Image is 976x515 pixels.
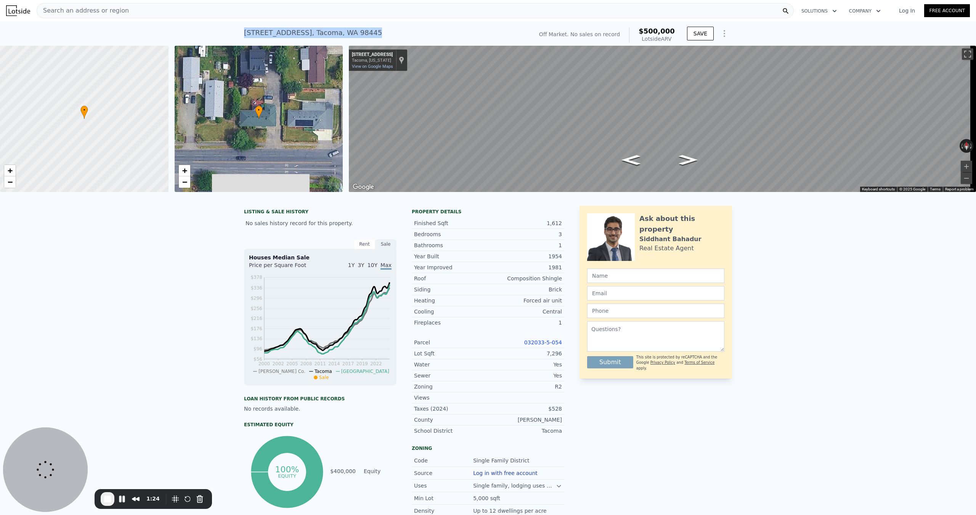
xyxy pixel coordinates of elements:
[255,106,263,119] div: •
[963,139,970,153] button: Reset the view
[414,372,488,379] div: Sewer
[258,361,270,366] tspan: 2000
[348,262,355,268] span: 1Y
[890,7,924,14] a: Log In
[272,361,284,366] tspan: 2002
[182,166,187,175] span: +
[179,176,190,188] a: Zoom out
[488,242,562,249] div: 1
[488,405,562,413] div: $528
[717,26,732,41] button: Show Options
[250,296,262,301] tspan: $296
[488,372,562,379] div: Yes
[275,465,299,474] tspan: 100%
[249,261,320,273] div: Price per Square Foot
[488,286,562,293] div: Brick
[4,165,16,176] a: Zoom in
[636,355,724,371] div: This site is protected by reCAPTCHA and the Google and apply.
[414,507,473,515] div: Density
[351,182,376,192] img: Google
[414,319,488,326] div: Fireplaces
[6,5,30,16] img: Lotside
[314,361,326,366] tspan: 2011
[412,445,564,451] div: Zoning
[614,153,649,167] path: Go West, E 84th St
[414,308,488,315] div: Cooling
[80,106,88,119] div: •
[945,187,974,191] a: Report a problem
[244,396,396,402] div: Loan history from public records
[244,216,396,230] div: No sales history record for this property.
[524,339,562,345] a: 032033-5-054
[414,361,488,368] div: Water
[341,369,389,374] span: [GEOGRAPHIC_DATA]
[8,177,13,187] span: −
[639,235,701,244] div: Siddhant Bahadur
[37,6,129,15] span: Search an address or region
[488,264,562,271] div: 1981
[250,316,262,321] tspan: $216
[254,357,262,362] tspan: $56
[370,361,382,366] tspan: 2022
[342,361,354,366] tspan: 2017
[244,209,396,216] div: LISTING & SALE HISTORY
[488,297,562,304] div: Forced air unit
[587,269,724,283] input: Name
[4,176,16,188] a: Zoom out
[414,219,488,227] div: Finished Sqft
[315,369,332,374] span: Tacoma
[250,285,262,291] tspan: $336
[488,219,562,227] div: 1,612
[473,470,538,476] button: Log in with free account
[352,52,393,58] div: [STREET_ADDRESS]
[414,242,488,249] div: Bathrooms
[254,346,262,352] tspan: $96
[356,361,368,366] tspan: 2019
[182,177,187,187] span: −
[970,139,974,153] button: Rotate clockwise
[286,361,298,366] tspan: 2005
[414,253,488,260] div: Year Built
[962,48,973,60] button: Toggle fullscreen view
[473,507,548,515] div: Up to 12 dwellings per acre
[488,361,562,368] div: Yes
[300,361,312,366] tspan: 2008
[352,64,393,69] a: View on Google Maps
[639,244,694,253] div: Real Estate Agent
[960,139,964,153] button: Rotate counterclockwise
[414,416,488,424] div: County
[488,275,562,282] div: Composition Shingle
[843,4,887,18] button: Company
[250,336,262,341] tspan: $136
[354,239,375,249] div: Rent
[414,482,473,489] div: Uses
[961,173,972,184] button: Zoom out
[488,383,562,390] div: R2
[380,262,392,270] span: Max
[899,187,925,191] span: © 2025 Google
[539,30,620,38] div: Off Market. No sales on record
[249,254,392,261] div: Houses Median Sale
[8,166,13,175] span: +
[488,319,562,326] div: 1
[650,360,675,365] a: Privacy Policy
[587,304,724,318] input: Phone
[414,339,488,346] div: Parcel
[351,182,376,192] a: Open this area in Google Maps (opens a new window)
[473,494,502,502] div: 5,000 sqft
[414,469,473,477] div: Source
[414,264,488,271] div: Year Improved
[488,308,562,315] div: Central
[368,262,377,268] span: 10Y
[414,230,488,238] div: Bedrooms
[244,422,396,428] div: Estimated Equity
[362,467,396,475] td: Equity
[587,356,633,368] button: Submit
[414,457,473,464] div: Code
[924,4,970,17] a: Free Account
[862,187,895,192] button: Keyboard shortcuts
[250,275,262,280] tspan: $378
[244,27,382,38] div: [STREET_ADDRESS] , Tacoma , WA 98445
[328,361,340,366] tspan: 2014
[358,262,364,268] span: 3Y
